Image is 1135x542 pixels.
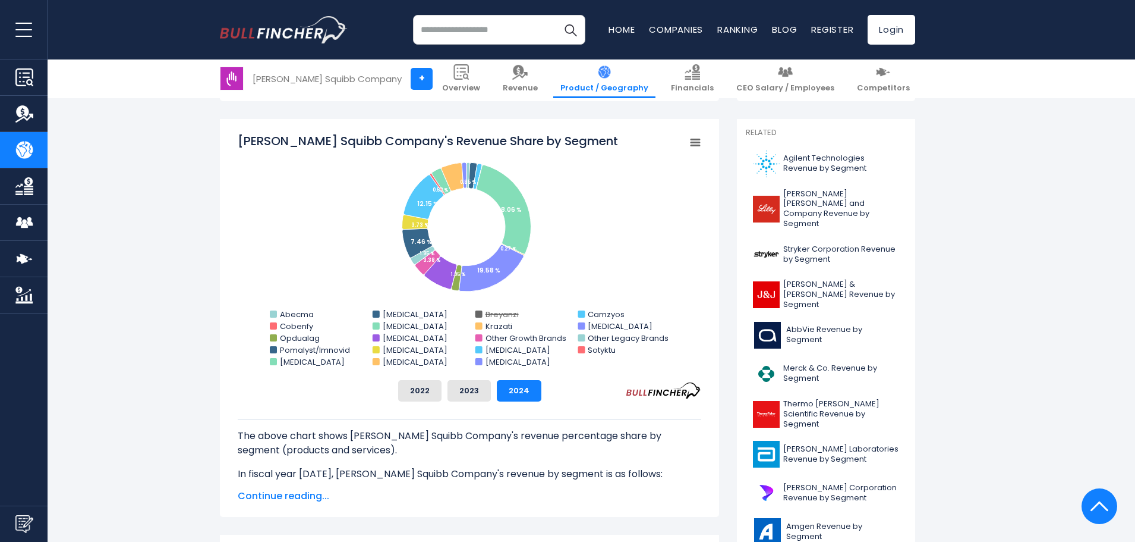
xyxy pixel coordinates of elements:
span: Amgen Revenue by Segment [786,522,899,542]
a: [PERSON_NAME] Laboratories Revenue by Segment [746,438,906,471]
span: Financials [671,83,714,93]
a: Financials [664,59,721,98]
span: Continue reading... [238,489,701,503]
button: 2023 [447,380,491,402]
button: Search [556,15,585,45]
img: DHR logo [753,480,780,506]
p: The above chart shows [PERSON_NAME] Squibb Company's revenue percentage share by segment (product... [238,429,701,458]
a: Ranking [717,23,758,36]
a: Register [811,23,853,36]
tspan: 19.58 % [477,266,500,275]
tspan: 1.95 % [420,250,434,257]
text: [MEDICAL_DATA] [383,321,447,332]
text: [MEDICAL_DATA] [485,356,550,368]
text: Cobenfy [280,321,314,332]
a: Login [868,15,915,45]
a: Companies [649,23,703,36]
a: CEO Salary / Employees [729,59,841,98]
span: Stryker Corporation Revenue by Segment [783,245,899,265]
span: [PERSON_NAME] [PERSON_NAME] and Company Revenue by Segment [783,189,899,230]
span: [PERSON_NAME] Corporation Revenue by Segment [783,483,899,503]
span: [PERSON_NAME] Laboratories Revenue by Segment [783,444,899,465]
button: 2022 [398,380,442,402]
img: SYK logo [753,241,780,268]
a: [PERSON_NAME] Corporation Revenue by Segment [746,477,906,509]
text: Abecma [280,309,314,320]
img: ABT logo [753,441,780,468]
tspan: 1.95 % [451,271,465,278]
text: Krazati [485,321,512,332]
a: + [411,68,433,90]
img: LLY logo [753,196,780,223]
a: Agilent Technologies Revenue by Segment [746,148,906,180]
img: ABBV logo [753,322,783,349]
text: Other Growth Brands [485,333,566,344]
text: [MEDICAL_DATA] [485,344,550,356]
span: Merck & Co. Revenue by Segment [783,364,899,384]
a: Blog [772,23,797,36]
a: Thermo [PERSON_NAME] Scientific Revenue by Segment [746,396,906,433]
a: Merck & Co. Revenue by Segment [746,358,906,390]
span: CEO Salary / Employees [736,83,834,93]
text: [MEDICAL_DATA] [383,333,447,344]
p: Related [746,128,906,138]
span: Product / Geography [560,83,648,93]
a: AbbVie Revenue by Segment [746,319,906,352]
span: Thermo [PERSON_NAME] Scientific Revenue by Segment [783,399,899,430]
tspan: 28.06 % [497,205,522,214]
img: TMO logo [753,401,780,428]
text: Sotyktu [588,344,616,356]
span: Revenue [503,83,538,93]
svg: Bristol-Myers Squibb Company's Revenue Share by Segment [238,133,701,371]
tspan: 12.15 % [417,199,439,208]
img: MRK logo [753,361,780,387]
img: bullfincher logo [220,16,348,43]
tspan: 0.52 % [433,187,448,193]
tspan: 0.27 % [500,246,516,252]
a: Stryker Corporation Revenue by Segment [746,238,906,271]
a: Go to homepage [220,16,348,43]
text: [MEDICAL_DATA] [383,356,447,368]
tspan: 0.85 % [460,179,476,186]
button: 2024 [497,380,541,402]
tspan: 3.38 % [423,257,440,264]
span: AbbVie Revenue by Segment [786,325,899,345]
a: [PERSON_NAME] & [PERSON_NAME] Revenue by Segment [746,277,906,313]
span: Competitors [857,83,910,93]
img: BMY logo [220,67,243,90]
img: A logo [753,151,780,177]
a: Revenue [496,59,545,98]
tspan: 7.46 % [411,237,432,246]
a: Product / Geography [553,59,655,98]
div: [PERSON_NAME] Squibb Company [253,72,402,86]
a: Overview [435,59,487,98]
p: In fiscal year [DATE], [PERSON_NAME] Squibb Company's revenue by segment is as follows: [238,467,701,481]
text: Opdualag [280,333,320,344]
span: [PERSON_NAME] & [PERSON_NAME] Revenue by Segment [783,280,899,310]
a: Competitors [850,59,917,98]
text: Other Legacy Brands [588,333,669,344]
span: Overview [442,83,480,93]
text: Camzyos [588,309,625,320]
a: Home [609,23,635,36]
text: [MEDICAL_DATA] [588,321,652,332]
tspan: [PERSON_NAME] Squibb Company's Revenue Share by Segment [238,133,618,149]
text: [MEDICAL_DATA] [280,356,345,368]
text: [MEDICAL_DATA] [383,309,447,320]
span: Agilent Technologies Revenue by Segment [783,153,899,174]
text: Breyanzi [485,309,519,320]
text: Pomalyst/Imnovid [280,344,350,356]
tspan: 3.73 % [411,222,428,228]
text: [MEDICAL_DATA] [383,344,447,356]
a: [PERSON_NAME] [PERSON_NAME] and Company Revenue by Segment [746,186,906,233]
img: JNJ logo [753,281,780,308]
